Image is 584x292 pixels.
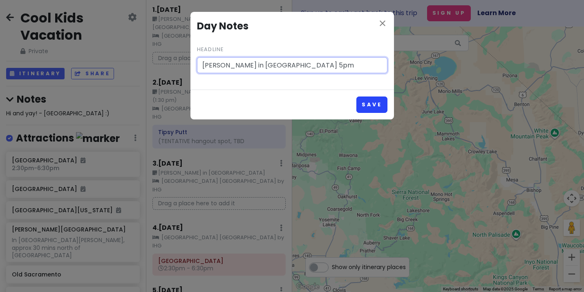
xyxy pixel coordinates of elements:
[197,45,224,54] label: Headline
[356,97,387,112] button: Save
[378,18,387,30] button: Close
[197,57,387,74] input: For example, a certain neighborhood
[378,18,387,28] i: close
[197,18,387,34] h4: Day Notes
